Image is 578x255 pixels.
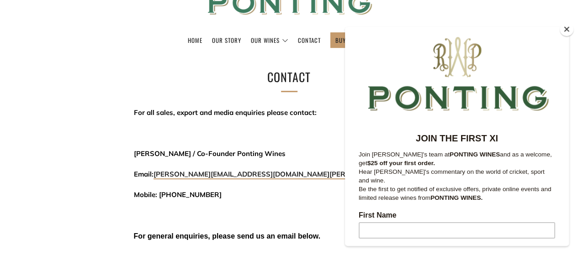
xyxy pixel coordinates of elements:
span: [PERSON_NAME] / Co-Founder Ponting Wines [134,149,286,158]
strong: PONTING WINES. [85,167,138,174]
span: Email: [134,170,387,178]
a: Contact [298,33,321,47]
h1: Contact [138,68,440,87]
a: Our Story [212,33,241,47]
a: [PERSON_NAME][EMAIL_ADDRESS][DOMAIN_NAME][PERSON_NAME] [154,170,387,179]
p: Join [PERSON_NAME]'s team at and as a welcome, get [14,123,210,141]
button: Close [560,22,573,36]
span: For general enquiries, please send us an email below. [134,232,320,240]
a: Our Wines [251,33,288,47]
a: BUY NOW [335,33,360,47]
strong: JOIN THE FIRST XI [71,106,153,116]
label: Last Name [14,223,210,234]
strong: $25 off your first order. [22,133,90,140]
span: Mobile: [PHONE_NUMBER] [134,190,222,199]
a: Home [188,33,202,47]
strong: PONTING WINES [105,124,155,131]
label: First Name [14,184,210,195]
p: Be the first to get notified of exclusive offers, private online events and limited release wines... [14,158,210,175]
span: For all sales, export and media enquiries please contact: [134,108,317,117]
p: Hear [PERSON_NAME]'s commentary on the world of cricket, sport and wine. [14,141,210,158]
